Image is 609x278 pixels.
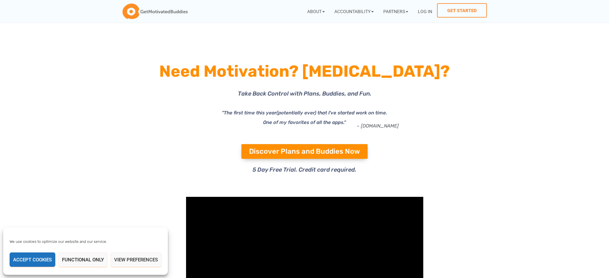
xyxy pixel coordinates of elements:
[263,110,387,125] i: (potentially ever) that I've started work on time. One of my favorites of all the apps."
[222,110,277,116] i: "The first time this year
[249,148,360,155] span: Discover Plans and Buddies Now
[59,252,107,267] button: Functional only
[122,4,188,19] img: GetMotivatedBuddies
[357,123,399,129] a: – [DOMAIN_NAME]
[10,239,143,244] div: We use cookies to optimize our website and our service.
[302,3,330,19] a: About
[330,3,379,19] a: Accountability
[379,3,413,19] a: Partners
[10,252,55,267] button: Accept cookies
[238,90,371,97] span: Take Back Control with Plans, Buddies, and Fun.
[241,144,368,159] a: Discover Plans and Buddies Now
[253,166,356,173] span: 5 Day Free Trial. Credit card required.
[132,60,477,83] h1: Need Motivation? [MEDICAL_DATA]?
[111,252,161,267] button: View preferences
[413,3,437,19] a: Log In
[437,3,487,18] a: Get Started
